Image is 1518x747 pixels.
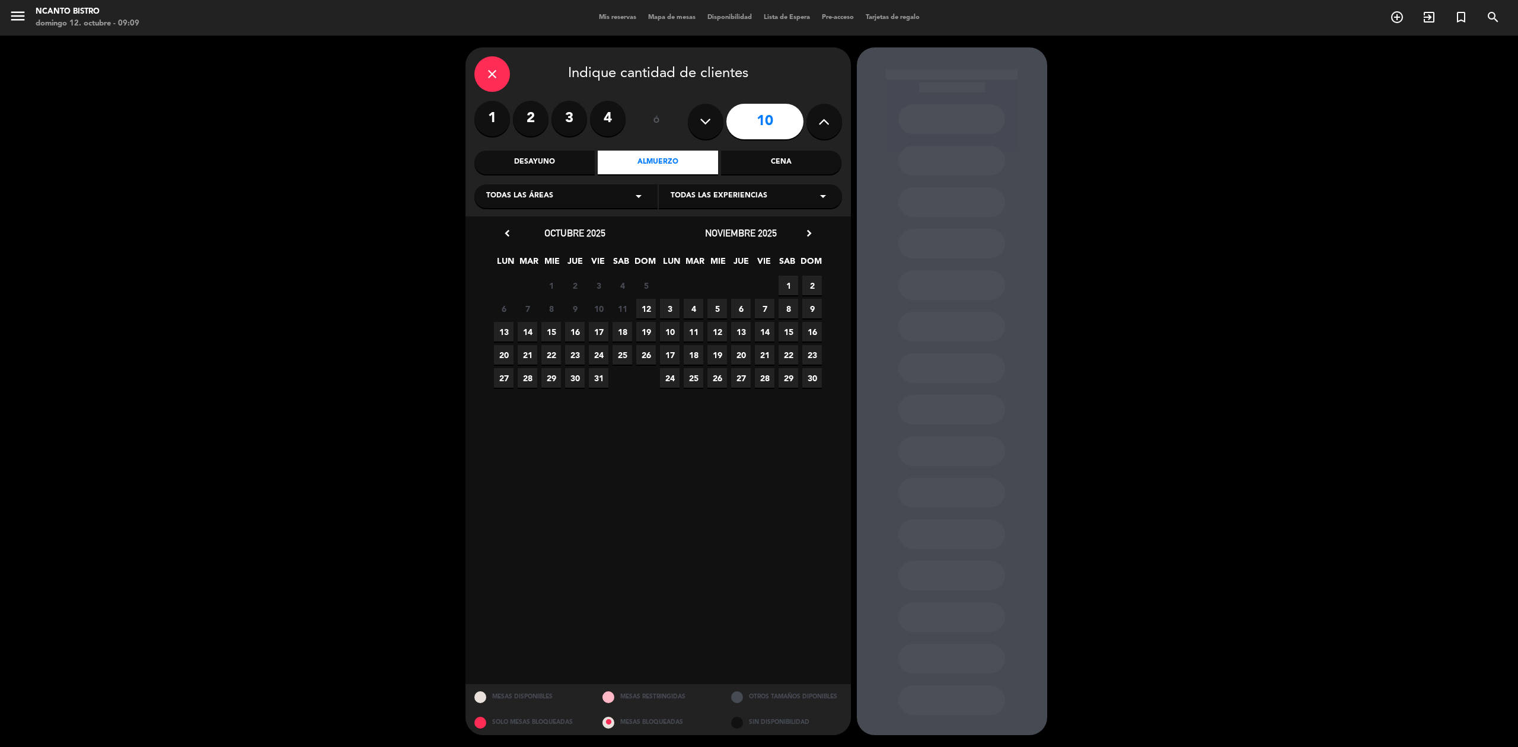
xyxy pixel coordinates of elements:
[486,190,553,202] span: Todas las áreas
[684,345,703,365] span: 18
[518,322,537,341] span: 14
[636,345,656,365] span: 26
[731,322,751,341] span: 13
[496,254,515,274] span: LUN
[551,101,587,136] label: 3
[9,7,27,29] button: menu
[474,56,842,92] div: Indique cantidad de clientes
[36,6,139,18] div: Ncanto Bistro
[611,254,631,274] span: SAB
[494,345,514,365] span: 20
[758,14,816,21] span: Lista de Espera
[779,276,798,295] span: 1
[590,101,626,136] label: 4
[518,299,537,318] span: 7
[565,368,585,388] span: 30
[684,322,703,341] span: 11
[801,254,820,274] span: DOM
[660,345,680,365] span: 17
[613,276,632,295] span: 4
[474,101,510,136] label: 1
[485,67,499,81] i: close
[707,368,727,388] span: 26
[36,18,139,30] div: domingo 12. octubre - 09:09
[1390,10,1404,24] i: add_circle_outline
[731,299,751,318] span: 6
[634,254,654,274] span: DOM
[731,345,751,365] span: 20
[802,299,822,318] span: 9
[731,254,751,274] span: JUE
[613,345,632,365] span: 25
[779,322,798,341] span: 15
[594,684,722,710] div: MESAS RESTRINGIDAS
[565,345,585,365] span: 23
[589,299,608,318] span: 10
[544,227,605,239] span: octubre 2025
[636,299,656,318] span: 12
[541,276,561,295] span: 1
[721,151,841,174] div: Cena
[542,254,562,274] span: MIE
[541,322,561,341] span: 15
[685,254,704,274] span: MAR
[642,14,701,21] span: Mapa de mesas
[705,227,777,239] span: noviembre 2025
[637,101,676,142] div: ó
[684,368,703,388] span: 25
[755,345,774,365] span: 21
[816,14,860,21] span: Pre-acceso
[613,299,632,318] span: 11
[541,368,561,388] span: 29
[613,322,632,341] span: 18
[802,322,822,341] span: 16
[518,368,537,388] span: 28
[660,368,680,388] span: 24
[1486,10,1500,24] i: search
[707,322,727,341] span: 12
[593,14,642,21] span: Mis reservas
[589,368,608,388] span: 31
[594,710,722,735] div: MESAS BLOQUEADAS
[513,101,548,136] label: 2
[701,14,758,21] span: Disponibilidad
[684,299,703,318] span: 4
[803,227,815,240] i: chevron_right
[518,345,537,365] span: 21
[802,345,822,365] span: 23
[565,276,585,295] span: 2
[588,254,608,274] span: VIE
[636,276,656,295] span: 5
[9,7,27,25] i: menu
[660,299,680,318] span: 3
[474,151,595,174] div: Desayuno
[465,710,594,735] div: SOLO MESAS BLOQUEADAS
[519,254,538,274] span: MAR
[541,345,561,365] span: 22
[662,254,681,274] span: LUN
[779,345,798,365] span: 22
[1454,10,1468,24] i: turned_in_not
[636,322,656,341] span: 19
[501,227,514,240] i: chevron_left
[494,368,514,388] span: 27
[541,299,561,318] span: 8
[632,189,646,203] i: arrow_drop_down
[779,299,798,318] span: 8
[589,345,608,365] span: 24
[598,151,718,174] div: Almuerzo
[722,710,851,735] div: SIN DISPONIBILIDAD
[754,254,774,274] span: VIE
[707,345,727,365] span: 19
[565,254,585,274] span: JUE
[779,368,798,388] span: 29
[731,368,751,388] span: 27
[1422,10,1436,24] i: exit_to_app
[860,14,926,21] span: Tarjetas de regalo
[494,322,514,341] span: 13
[589,276,608,295] span: 3
[777,254,797,274] span: SAB
[494,299,514,318] span: 6
[565,322,585,341] span: 16
[755,322,774,341] span: 14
